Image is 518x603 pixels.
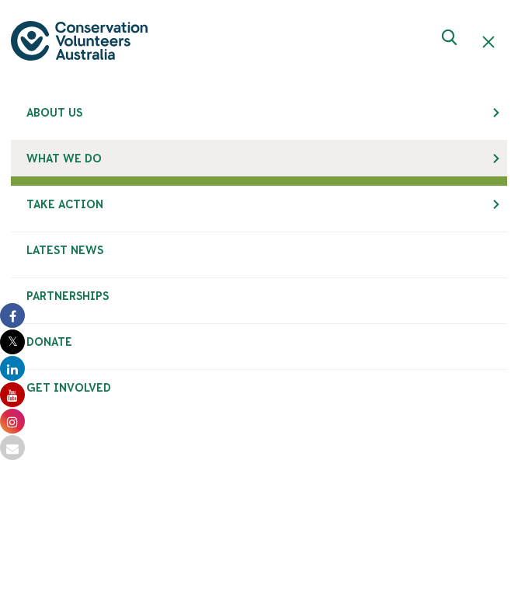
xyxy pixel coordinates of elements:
span: Take Action [26,198,103,211]
a: Get Involved [11,370,507,406]
span: What We Do [26,152,102,165]
li: About Us [11,95,507,141]
span: Donate [26,336,72,348]
span: About Us [26,106,82,119]
span: Partnerships [26,290,109,302]
li: Take Action [11,186,507,232]
button: Expand search box Close search box [433,23,470,61]
span: Expand search box [442,30,461,54]
span: Latest News [26,244,103,256]
img: logo.svg [11,21,148,61]
button: Hide mobile navigation menu [470,23,507,61]
li: What We Do [11,141,507,186]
